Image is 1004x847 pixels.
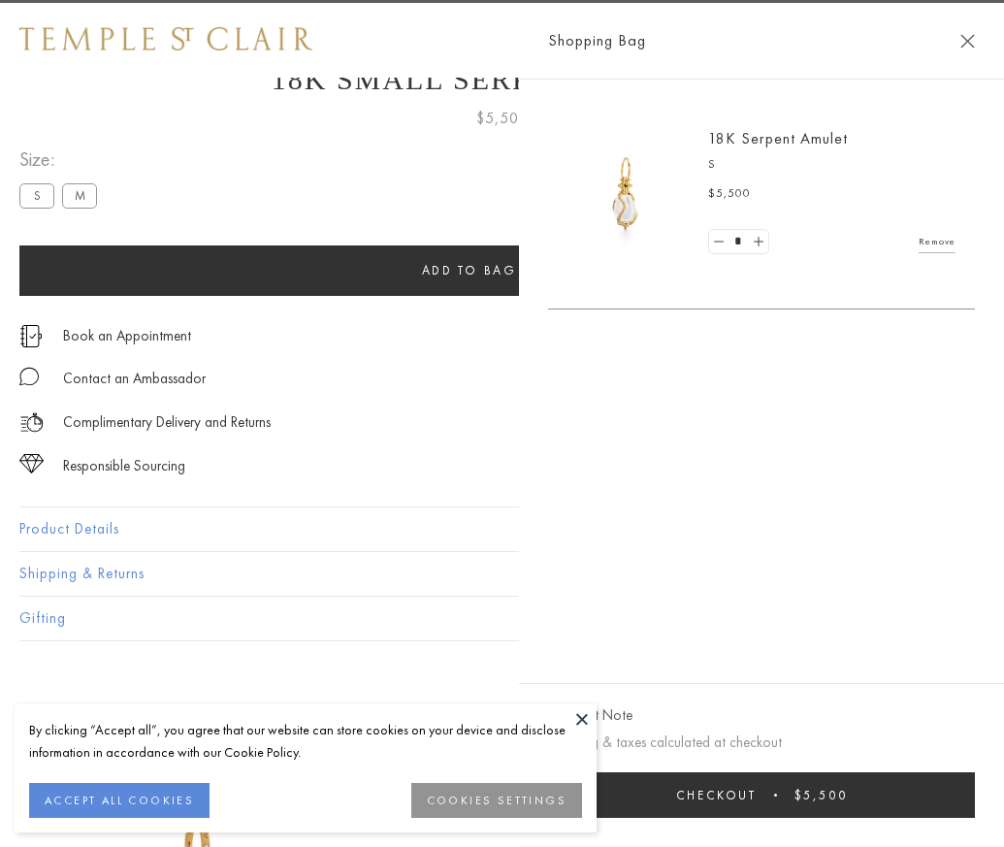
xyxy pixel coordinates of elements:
[19,144,105,176] span: Size:
[19,325,43,347] img: icon_appointment.svg
[411,783,582,818] button: COOKIES SETTINGS
[708,128,848,148] a: 18K Serpent Amulet
[709,230,729,254] a: Set quantity to 0
[63,325,191,346] a: Book an Appointment
[19,367,39,386] img: MessageIcon-01_2.svg
[63,454,185,478] div: Responsible Sourcing
[19,410,44,435] img: icon_delivery.svg
[19,552,985,596] button: Shipping & Returns
[708,184,751,204] span: $5,500
[548,703,632,728] button: Add Gift Note
[19,507,985,551] button: Product Details
[708,155,955,175] p: S
[19,63,985,96] h1: 18K Small Serpent Amulet
[63,410,271,435] p: Complimentary Delivery and Returns
[19,183,54,208] label: S
[548,772,975,818] button: Checkout $5,500
[422,262,517,278] span: Add to bag
[19,454,44,473] img: icon_sourcing.svg
[19,27,312,50] img: Temple St. Clair
[476,106,529,131] span: $5,500
[548,28,646,53] span: Shopping Bag
[19,597,985,640] button: Gifting
[567,136,684,252] img: P51836-E11SERPPV
[19,245,919,296] button: Add to bag
[794,787,848,803] span: $5,500
[29,783,210,818] button: ACCEPT ALL COOKIES
[676,787,757,803] span: Checkout
[29,719,582,764] div: By clicking “Accept all”, you agree that our website can store cookies on your device and disclos...
[62,183,97,208] label: M
[63,367,206,391] div: Contact an Ambassador
[919,231,955,252] a: Remove
[748,230,767,254] a: Set quantity to 2
[548,731,975,755] p: Shipping & taxes calculated at checkout
[960,34,975,49] button: Close Shopping Bag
